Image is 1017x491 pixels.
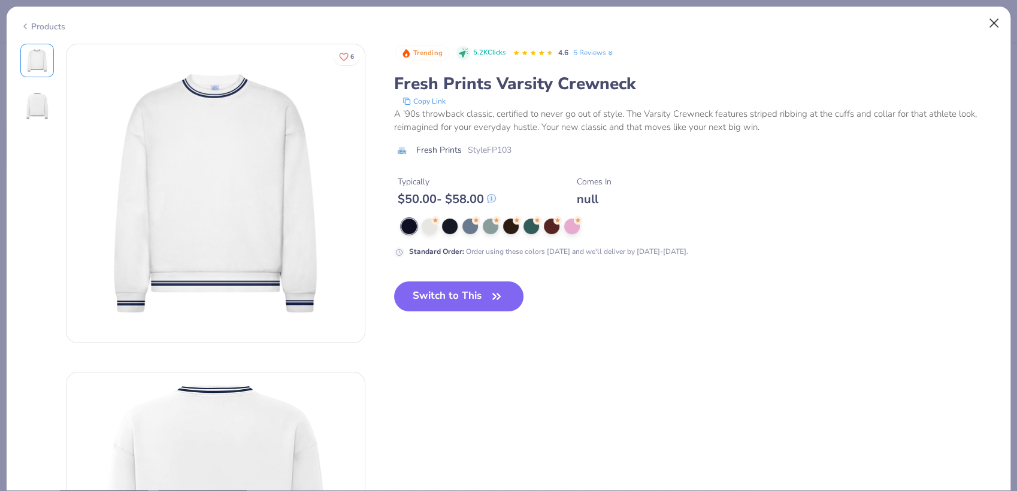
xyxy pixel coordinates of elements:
div: A ’90s throwback classic, certified to never go out of style. The Varsity Crewneck features strip... [394,107,997,134]
img: Trending sort [401,49,411,58]
img: Front [23,46,52,75]
span: Trending [413,50,443,56]
strong: Standard Order : [409,247,464,256]
div: Products [20,20,65,33]
div: Typically [398,175,496,188]
span: 5.2K Clicks [473,48,506,58]
div: $ 50.00 - $ 58.00 [398,192,496,207]
img: Back [23,92,52,120]
span: Style FP103 [468,144,511,156]
span: 4.6 [558,48,568,57]
div: null [577,192,612,207]
div: 4.6 Stars [513,44,553,63]
a: 5 Reviews [573,47,615,58]
div: Comes In [577,175,612,188]
div: Fresh Prints Varsity Crewneck [394,72,997,95]
img: Front [66,44,365,343]
button: Close [983,12,1006,35]
span: 6 [350,54,354,60]
button: copy to clipboard [399,95,449,107]
span: Fresh Prints [416,144,462,156]
button: Badge Button [395,46,449,61]
button: Like [334,48,359,65]
img: brand logo [394,146,410,155]
div: Order using these colors [DATE] and we'll deliver by [DATE]-[DATE]. [409,246,688,257]
button: Switch to This [394,281,524,311]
